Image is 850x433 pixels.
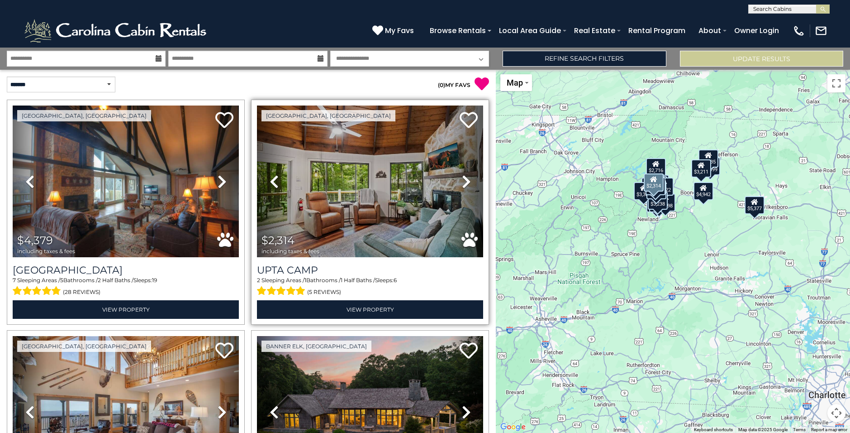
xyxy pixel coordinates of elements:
div: $4,399 [700,157,720,175]
a: Report a map error [811,427,847,432]
a: Browse Rentals [425,23,490,38]
span: (5 reviews) [307,286,341,298]
div: $2,716 [646,158,666,176]
div: $2,598 [655,193,675,212]
span: including taxes & fees [261,248,319,254]
img: thumbnail_167080984.jpeg [257,106,483,257]
div: $5,377 [745,196,765,214]
div: $4,942 [693,182,713,200]
a: Owner Login [730,23,784,38]
span: 6 [394,277,397,284]
div: $4,835 [698,149,718,168]
img: Google [498,421,528,433]
img: thumbnail_163276095.jpeg [13,106,239,257]
a: About [694,23,726,38]
a: [GEOGRAPHIC_DATA], [GEOGRAPHIC_DATA] [17,110,151,121]
a: Add to favorites [460,342,478,361]
span: (28 reviews) [63,286,100,298]
a: Add to favorites [460,111,478,130]
a: Local Area Guide [494,23,565,38]
a: Rental Program [624,23,690,38]
a: View Property [13,300,239,319]
a: View Property [257,300,483,319]
div: $5,585 [646,194,666,212]
a: Upta Camp [257,264,483,276]
a: [GEOGRAPHIC_DATA], [GEOGRAPHIC_DATA] [17,341,151,352]
div: $4,722 [654,178,674,196]
span: 5 [60,277,63,284]
a: Real Estate [570,23,620,38]
a: Terms (opens in new tab) [793,427,806,432]
span: 19 [152,277,157,284]
span: Map [507,78,523,87]
button: Map camera controls [827,404,845,422]
img: mail-regular-white.png [815,24,827,37]
a: Add to favorites [215,342,233,361]
a: [GEOGRAPHIC_DATA] [13,264,239,276]
span: My Favs [385,25,414,36]
span: $2,314 [261,234,294,247]
a: My Favs [372,25,416,37]
a: Banner Elk, [GEOGRAPHIC_DATA] [261,341,371,352]
img: phone-regular-white.png [793,24,805,37]
div: Sleeping Areas / Bathrooms / Sleeps: [257,276,483,298]
span: Map data ©2025 Google [738,427,788,432]
div: $3,211 [691,159,711,178]
div: $2,399 [646,181,666,199]
div: $3,238 [647,192,667,210]
button: Toggle fullscreen view [827,74,845,92]
span: $4,379 [17,234,53,247]
div: $3,308 [634,182,654,200]
span: 0 [440,82,443,88]
a: Add to favorites [215,111,233,130]
span: 7 [13,277,16,284]
button: Keyboard shortcuts [694,427,733,433]
button: Update Results [680,51,843,67]
div: Sleeping Areas / Bathrooms / Sleeps: [13,276,239,298]
span: ( ) [438,82,445,88]
div: $2,314 [644,173,664,192]
a: (0)MY FAVS [438,82,470,88]
button: Change map style [500,74,532,91]
span: 1 Half Baths / [341,277,375,284]
div: $4,379 [645,177,665,195]
span: 1 [304,277,306,284]
a: Refine Search Filters [503,51,666,67]
h3: Majestic Mountain Haus [13,264,239,276]
img: White-1-2.png [23,17,210,44]
a: [GEOGRAPHIC_DATA], [GEOGRAPHIC_DATA] [261,110,395,121]
span: 2 Half Baths / [98,277,133,284]
span: including taxes & fees [17,248,75,254]
a: Open this area in Google Maps (opens a new window) [498,421,528,433]
span: 2 [257,277,260,284]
